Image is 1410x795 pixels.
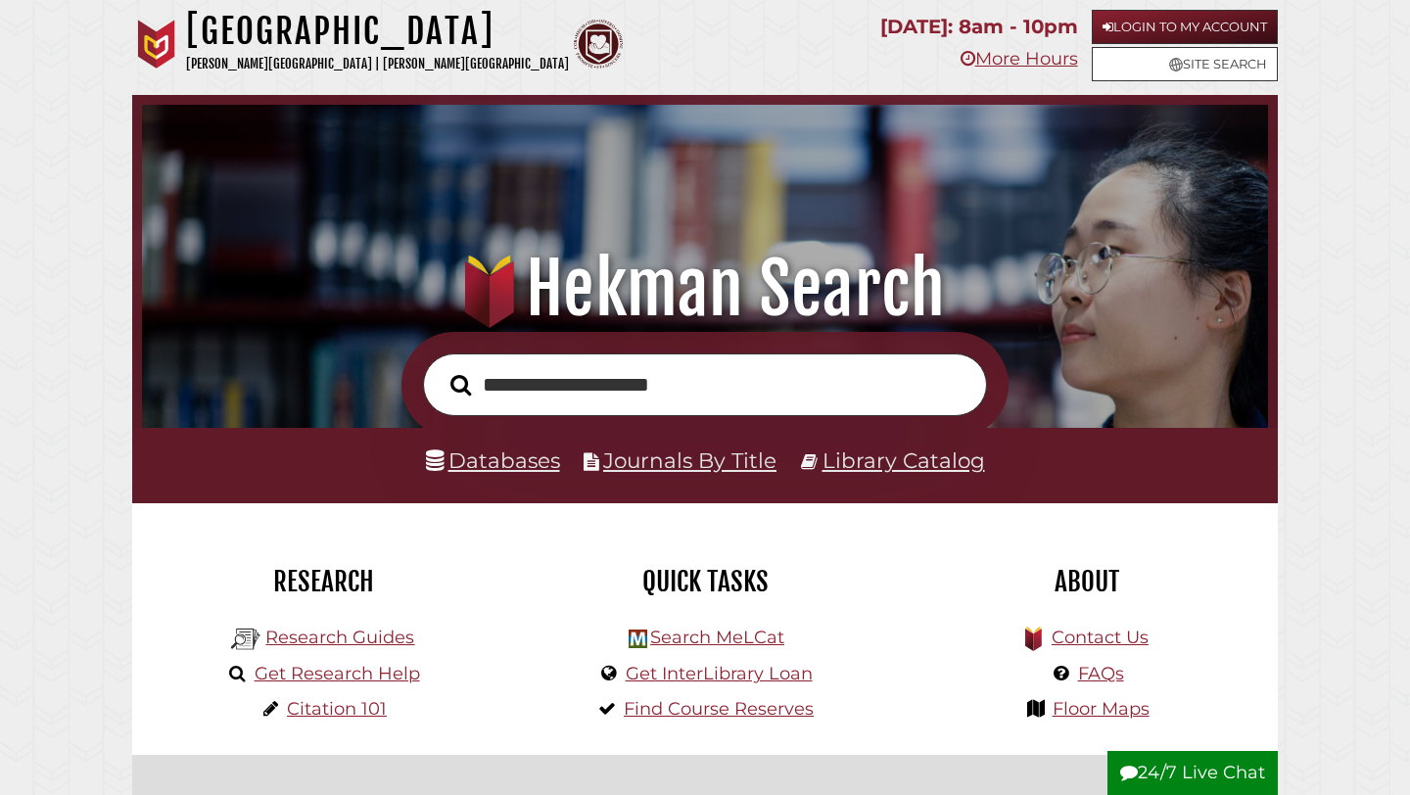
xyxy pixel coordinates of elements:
[880,10,1078,44] p: [DATE]: 8am - 10pm
[650,627,784,648] a: Search MeLCat
[426,447,560,473] a: Databases
[1052,627,1149,648] a: Contact Us
[450,373,471,396] i: Search
[603,447,776,473] a: Journals By Title
[265,627,414,648] a: Research Guides
[147,565,499,598] h2: Research
[186,10,569,53] h1: [GEOGRAPHIC_DATA]
[626,663,813,684] a: Get InterLibrary Loan
[1053,698,1150,720] a: Floor Maps
[822,447,985,473] a: Library Catalog
[1092,47,1278,81] a: Site Search
[574,20,623,69] img: Calvin Theological Seminary
[1092,10,1278,44] a: Login to My Account
[961,48,1078,70] a: More Hours
[529,565,881,598] h2: Quick Tasks
[255,663,420,684] a: Get Research Help
[629,630,647,648] img: Hekman Library Logo
[231,625,260,654] img: Hekman Library Logo
[441,369,481,401] button: Search
[624,698,814,720] a: Find Course Reserves
[287,698,387,720] a: Citation 101
[164,246,1247,332] h1: Hekman Search
[1078,663,1124,684] a: FAQs
[186,53,569,75] p: [PERSON_NAME][GEOGRAPHIC_DATA] | [PERSON_NAME][GEOGRAPHIC_DATA]
[911,565,1263,598] h2: About
[132,20,181,69] img: Calvin University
